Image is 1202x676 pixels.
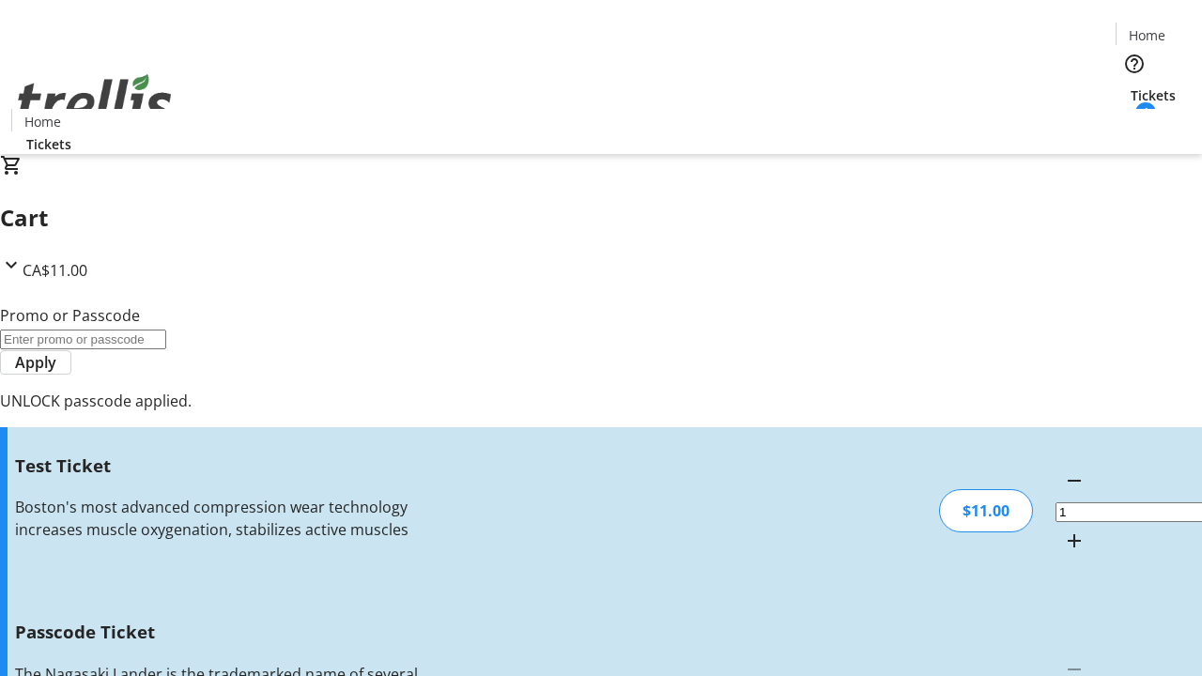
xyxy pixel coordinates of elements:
a: Home [1117,25,1177,45]
span: CA$11.00 [23,260,87,281]
a: Tickets [1116,85,1191,105]
button: Cart [1116,105,1153,143]
div: $11.00 [939,489,1033,532]
button: Decrement by one [1056,462,1093,499]
div: Boston's most advanced compression wear technology increases muscle oxygenation, stabilizes activ... [15,496,425,541]
span: Home [1129,25,1165,45]
button: Increment by one [1056,522,1093,560]
img: Orient E2E Organization pI0MvkENdL's Logo [11,54,178,147]
span: Tickets [1131,85,1176,105]
a: Tickets [11,134,86,154]
span: Tickets [26,134,71,154]
h3: Passcode Ticket [15,619,425,645]
span: Home [24,112,61,131]
span: Apply [15,351,56,374]
h3: Test Ticket [15,453,425,479]
a: Home [12,112,72,131]
button: Help [1116,45,1153,83]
